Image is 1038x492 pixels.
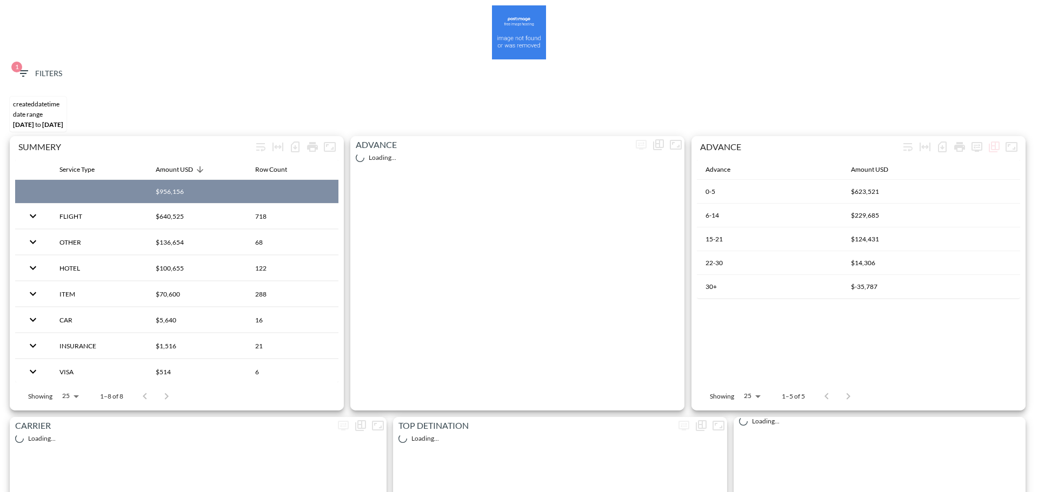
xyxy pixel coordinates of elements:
div: Number of rows selected for download: 8 [287,138,304,156]
div: Show chart as table [986,138,1003,156]
div: CREATEDDATETIME [13,100,63,108]
th: $640,525 [147,204,247,229]
div: Loading... [356,153,679,162]
div: DATE RANGE [13,110,63,118]
div: Wrap text [252,138,269,156]
img: amsalem-2.png [492,5,546,59]
span: 1 [11,62,22,72]
button: expand row [24,259,42,277]
div: Print [951,138,968,156]
div: Show chart as table [650,136,667,153]
span: Advance [706,163,744,176]
div: Toggle table layout between fixed and auto (default: auto) [269,138,287,156]
th: 15-21 [697,227,842,251]
div: Loading... [15,434,381,443]
th: $124,431 [842,227,1020,251]
span: Display settings [968,138,986,156]
span: to [35,120,41,129]
th: VISA [51,359,147,385]
button: expand row [24,362,42,381]
th: 122 [247,255,338,281]
span: Amount USD [156,163,207,176]
th: OTHER [51,230,147,255]
button: expand row [24,285,42,303]
div: Loading... [398,434,722,443]
div: Toggle table layout between fixed and auto (default: auto) [916,138,934,156]
span: Amount USD [851,163,902,176]
th: $136,654 [147,230,247,255]
button: Fullscreen [710,417,727,434]
th: 30+ [697,275,842,299]
th: 21 [247,333,338,359]
th: $229,685 [842,204,1020,227]
p: 1–5 of 5 [782,392,805,401]
button: expand row [24,233,42,251]
div: SUMMERY [18,141,252,152]
span: Display settings [675,417,693,434]
button: expand row [24,336,42,355]
div: Amount USD [851,163,888,176]
th: 16 [247,307,338,333]
th: CAR [51,307,147,333]
button: expand row [24,311,42,329]
div: Wrap text [899,138,916,156]
th: $70,600 [147,281,247,307]
th: $623,521 [842,180,1020,204]
th: $100,655 [147,255,247,281]
button: Fullscreen [1003,138,1020,156]
th: 0-5 [697,180,842,204]
button: 1Filters [12,64,66,84]
span: Row Count [255,163,301,176]
div: Show chart as table [693,417,710,434]
th: HOTEL [51,255,147,281]
th: ITEM [51,281,147,307]
span: Service Type [59,163,109,176]
th: $1,516 [147,333,247,359]
span: Display settings [633,136,650,153]
th: $5,640 [147,307,247,333]
th: $956,156 [147,180,247,204]
span: Filters [17,67,62,80]
div: Loading... [739,417,1020,426]
div: Print [304,138,321,156]
div: Show chart as table [352,417,369,434]
div: ADVANCE [700,141,899,152]
button: Fullscreen [667,136,684,153]
div: Service Type [59,163,95,176]
th: 288 [247,281,338,307]
th: $14,306 [842,251,1020,275]
p: TOP DETINATION [393,419,675,432]
th: $-35,787 [842,275,1020,299]
th: 6-14 [697,204,842,227]
div: 25 [57,389,83,403]
div: 25 [738,389,764,403]
p: Showing [28,392,52,401]
th: 22-30 [697,251,842,275]
button: more [968,138,986,156]
div: Number of rows selected for download: 5 [934,138,951,156]
th: FLIGHT [51,204,147,229]
p: 1–8 of 8 [100,392,123,401]
button: expand row [24,207,42,225]
span: Display settings [335,417,352,434]
span: [DATE] [DATE] [13,120,63,129]
button: Fullscreen [321,138,338,156]
p: Showing [710,392,734,401]
th: 718 [247,204,338,229]
th: $514 [147,359,247,385]
th: 68 [247,230,338,255]
th: INSURANCE [51,333,147,359]
div: Row Count [255,163,287,176]
th: 6 [247,359,338,385]
button: Fullscreen [369,417,387,434]
p: ADVANCE [350,138,633,151]
div: Advance [706,163,730,176]
div: Amount USD [156,163,193,176]
p: CARRIER [10,419,335,432]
